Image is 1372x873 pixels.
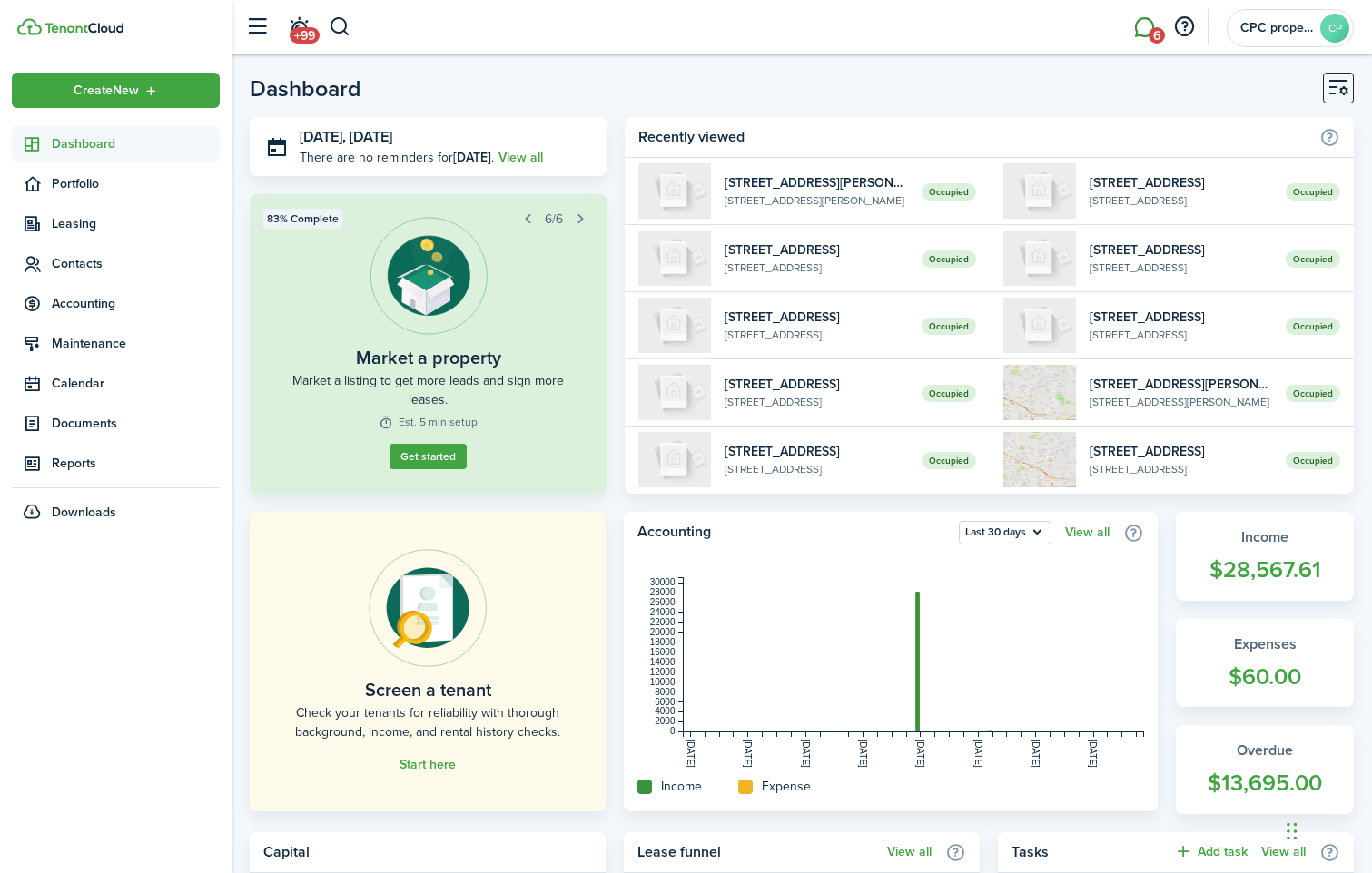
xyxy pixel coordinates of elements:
header-page-title: Dashboard [250,77,361,100]
a: View all [887,845,932,859]
img: 1 [1003,432,1076,487]
widget-step-description: Market a listing to get more leads and sign more leases. [291,371,566,409]
img: 2 [638,298,711,353]
a: Reports [12,446,220,481]
button: Open menu [959,521,1051,544]
widget-stats-title: Overdue [1194,740,1336,761]
widget-stats-count: $13,695.00 [1194,766,1336,800]
span: Occupied [922,183,976,201]
widget-list-item-title: [STREET_ADDRESS] [725,240,907,260]
widget-list-item-description: [STREET_ADDRESS] [725,327,907,343]
widget-list-item-title: [STREET_ADDRESS] [725,308,907,327]
span: Documents [52,414,220,433]
img: 1 [638,163,711,219]
widget-list-item-title: [STREET_ADDRESS][PERSON_NAME] [1090,375,1272,394]
widget-list-item-title: [STREET_ADDRESS] [1090,173,1272,192]
img: TenantCloud [17,18,42,35]
a: Start here [400,758,456,772]
span: 6 [1149,27,1165,44]
widget-stats-title: Expenses [1194,633,1336,655]
button: Search [329,12,351,43]
span: Maintenance [52,334,220,353]
img: 1 [1003,231,1076,286]
a: View all [498,148,543,167]
span: Dashboard [52,134,220,153]
span: +99 [290,27,320,44]
a: View all [1065,525,1110,540]
widget-list-item-description: [STREET_ADDRESS] [1090,461,1272,477]
span: Calendar [52,374,220,393]
a: Overdue$13,695.00 [1176,725,1354,814]
span: Occupied [922,385,976,402]
widget-stats-count: $60.00 [1194,660,1336,694]
widget-list-item-title: [STREET_ADDRESS] [725,375,907,394]
tspan: 0 [670,726,676,736]
widget-list-item-description: [STREET_ADDRESS] [725,260,907,276]
tspan: 30000 [650,577,676,587]
tspan: [DATE] [686,739,696,768]
span: Occupied [922,452,976,469]
button: Open menu [12,73,220,108]
home-placeholder-title: Screen a tenant [365,676,491,703]
widget-list-item-description: [STREET_ADDRESS] [725,394,907,410]
button: Last 30 days [959,521,1051,544]
span: Portfolio [52,174,220,193]
p: There are no reminders for . [300,148,494,167]
avatar-text: CP [1320,14,1349,43]
span: CPC properties / Challandes Properties / Charles Challandes [1240,22,1313,34]
tspan: 20000 [650,627,676,637]
home-widget-title: Recently viewed [638,126,1310,148]
tspan: [DATE] [1088,739,1098,768]
img: Listing [370,217,488,335]
tspan: 24000 [650,607,676,617]
img: TenantCloud [44,23,123,34]
b: [DATE] [453,148,491,167]
tspan: 18000 [650,637,676,647]
a: Expenses$60.00 [1176,619,1354,708]
home-widget-title: Tasks [1012,841,1165,863]
widget-list-item-description: [STREET_ADDRESS] [1090,192,1272,209]
widget-list-item-description: [STREET_ADDRESS] [1090,260,1272,276]
home-widget-title: Income [661,777,702,796]
span: Create New [74,84,139,97]
tspan: 16000 [650,647,676,657]
span: Occupied [1286,250,1340,268]
tspan: 14000 [650,657,676,667]
button: Add task [1174,841,1248,862]
home-widget-title: Accounting [637,521,950,544]
widget-list-item-description: [STREET_ADDRESS][PERSON_NAME] [1090,394,1272,410]
span: 6/6 [545,210,563,229]
tspan: 28000 [650,587,676,597]
button: Open resource center [1169,12,1199,43]
tspan: 2000 [655,716,676,726]
h3: [DATE], [DATE] [300,126,593,149]
a: Income$28,567.61 [1176,512,1354,601]
a: Notifications [281,5,316,51]
iframe: Chat Widget [1281,786,1372,873]
tspan: 8000 [655,687,676,697]
img: 3Rd Floor [638,231,711,286]
tspan: 10000 [650,677,676,687]
widget-list-item-title: [STREET_ADDRESS] [725,442,907,461]
home-widget-title: Expense [762,777,811,796]
widget-list-item-title: [STREET_ADDRESS] [1090,240,1272,260]
span: Occupied [922,318,976,335]
widget-list-item-title: [STREET_ADDRESS] [1090,308,1272,327]
span: Contacts [52,254,220,273]
span: Occupied [1286,183,1340,201]
img: B/C [638,365,711,420]
tspan: [DATE] [858,739,868,768]
widget-step-time: Est. 5 min setup [379,414,478,430]
home-widget-title: Lease funnel [637,841,878,863]
tspan: 26000 [650,597,676,607]
span: Downloads [52,503,116,522]
img: 8 [1003,298,1076,353]
img: 1 [1003,365,1076,420]
widget-list-item-title: [STREET_ADDRESS] [1090,442,1272,461]
tspan: [DATE] [801,739,811,768]
home-widget-title: Capital [263,841,583,863]
a: Dashboard [12,126,220,162]
button: Prev step [515,206,540,231]
widget-list-item-description: [STREET_ADDRESS] [1090,327,1272,343]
